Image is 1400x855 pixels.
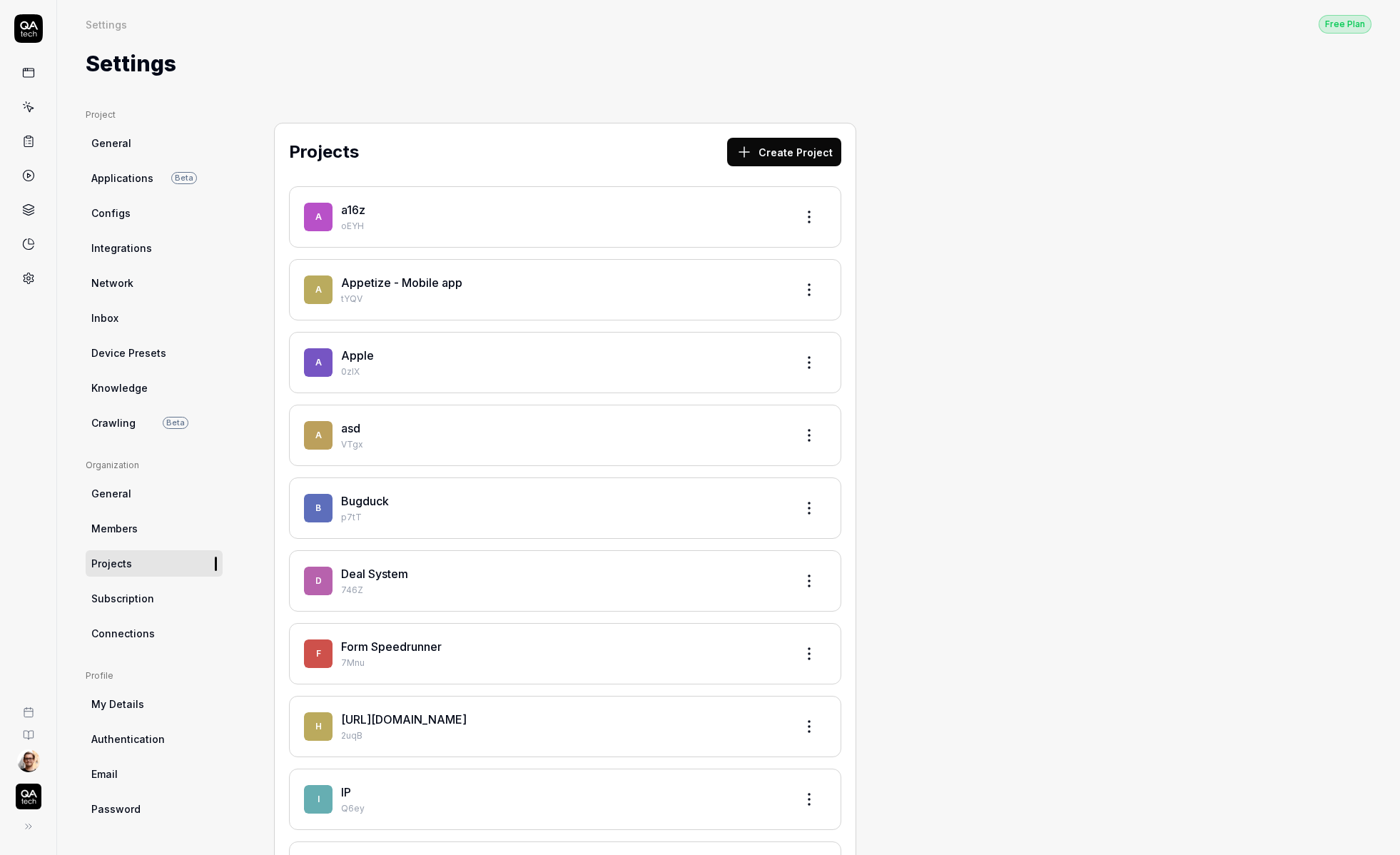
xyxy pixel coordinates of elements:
[86,48,176,80] h1: Settings
[91,626,155,641] span: Connections
[91,556,132,571] span: Projects
[91,415,136,430] span: Crawling
[91,275,133,290] span: Network
[304,785,333,814] span: I
[341,275,462,290] a: Appetize - Mobile app
[289,139,359,165] h2: Projects
[91,310,118,325] span: Inbox
[86,726,223,752] a: Authentication
[304,639,333,668] span: F
[341,511,783,524] p: p7tT
[91,697,144,712] span: My Details
[341,293,783,305] p: tYQV
[304,421,333,450] span: a
[86,17,127,31] div: Settings
[91,486,131,501] span: General
[86,585,223,612] a: Subscription
[341,220,783,233] p: oEYH
[86,270,223,296] a: Network
[86,375,223,401] a: Knowledge
[341,348,374,363] a: Apple
[6,718,51,741] a: Documentation
[91,380,148,395] span: Knowledge
[341,639,442,654] a: Form Speedrunner
[86,691,223,717] a: My Details
[91,591,154,606] span: Subscription
[91,732,165,747] span: Authentication
[341,657,783,669] p: 7Mnu
[86,796,223,822] a: Password
[163,417,188,429] span: Beta
[86,459,223,472] div: Organization
[86,340,223,366] a: Device Presets
[86,165,223,191] a: ApplicationsBeta
[341,494,389,508] a: Bugduck
[91,136,131,151] span: General
[91,241,152,256] span: Integrations
[86,108,223,121] div: Project
[91,801,141,816] span: Password
[16,784,41,809] img: QA Tech Logo
[86,235,223,261] a: Integrations
[91,171,153,186] span: Applications
[341,365,783,378] p: 0zIX
[304,348,333,377] span: A
[86,669,223,682] div: Profile
[86,305,223,331] a: Inbox
[341,584,783,597] p: 746Z
[86,200,223,226] a: Configs
[86,130,223,156] a: General
[91,521,138,536] span: Members
[304,203,333,231] span: a
[727,138,841,166] button: Create Project
[91,767,118,781] span: Email
[86,410,223,436] a: CrawlingBeta
[341,567,408,581] a: Deal System
[6,772,51,812] button: QA Tech Logo
[91,206,131,221] span: Configs
[1319,14,1371,34] button: Free Plan
[341,438,783,451] p: VTgx
[86,761,223,787] a: Email
[341,729,783,742] p: 2uqB
[341,802,783,815] p: Q6ey
[86,550,223,577] a: Projects
[1319,15,1371,34] div: Free Plan
[304,494,333,522] span: B
[86,620,223,647] a: Connections
[86,515,223,542] a: Members
[304,712,333,741] span: h
[341,785,351,799] a: IP
[341,712,467,727] a: [URL][DOMAIN_NAME]
[17,749,40,772] img: 704fe57e-bae9-4a0d-8bcb-c4203d9f0bb2.jpeg
[86,480,223,507] a: General
[304,567,333,595] span: D
[341,203,365,217] a: a16z
[304,275,333,304] span: A
[6,695,51,718] a: Book a call with us
[91,345,166,360] span: Device Presets
[171,172,197,184] span: Beta
[341,421,360,435] a: asd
